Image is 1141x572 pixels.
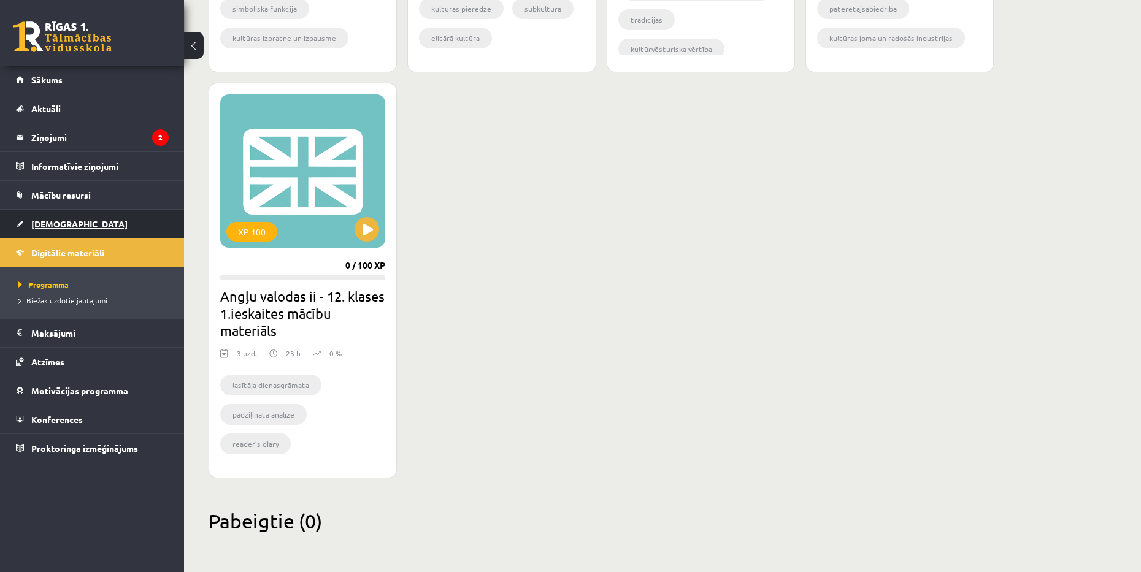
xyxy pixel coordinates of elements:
p: 23 h [286,348,301,359]
div: 3 uzd. [237,348,257,366]
div: XP 100 [226,222,277,242]
a: Proktoringa izmēģinājums [16,434,169,462]
li: kultūras joma un radošās industrijas [817,28,965,48]
a: Maksājumi [16,319,169,347]
a: Programma [18,279,172,290]
i: 2 [152,129,169,146]
span: Sākums [31,74,63,85]
a: Informatīvie ziņojumi [16,152,169,180]
span: Aktuāli [31,103,61,114]
a: Motivācijas programma [16,376,169,405]
li: padziļināta analīze [220,404,307,425]
span: Konferences [31,414,83,425]
a: Rīgas 1. Tālmācības vidusskola [13,21,112,52]
span: [DEMOGRAPHIC_DATA] [31,218,128,229]
p: 0 % [329,348,342,359]
h2: Pabeigtie (0) [209,509,994,533]
li: tradīcijas [618,9,675,30]
span: Mācību resursi [31,189,91,200]
span: Biežāk uzdotie jautājumi [18,296,107,305]
a: Konferences [16,405,169,433]
a: Sākums [16,66,169,94]
li: kultūras izpratne un izpausme [220,28,348,48]
span: Motivācijas programma [31,385,128,396]
a: [DEMOGRAPHIC_DATA] [16,210,169,238]
a: Mācību resursi [16,181,169,209]
a: Ziņojumi2 [16,123,169,151]
a: Aktuāli [16,94,169,123]
h2: Angļu valodas ii - 12. klases 1.ieskaites mācību materiāls [220,288,385,339]
li: reader’s diary [220,433,291,454]
span: Proktoringa izmēģinājums [31,443,138,454]
li: elitārā kultūra [419,28,492,48]
a: Digitālie materiāli [16,238,169,267]
span: Atzīmes [31,356,64,367]
span: Digitālie materiāli [31,247,104,258]
span: Programma [18,280,69,289]
legend: Informatīvie ziņojumi [31,152,169,180]
li: lasītāja dienasgrāmata [220,375,321,395]
li: kultūrvēsturiska vērtība [618,39,724,59]
a: Atzīmes [16,348,169,376]
a: Biežāk uzdotie jautājumi [18,295,172,306]
legend: Maksājumi [31,319,169,347]
legend: Ziņojumi [31,123,169,151]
